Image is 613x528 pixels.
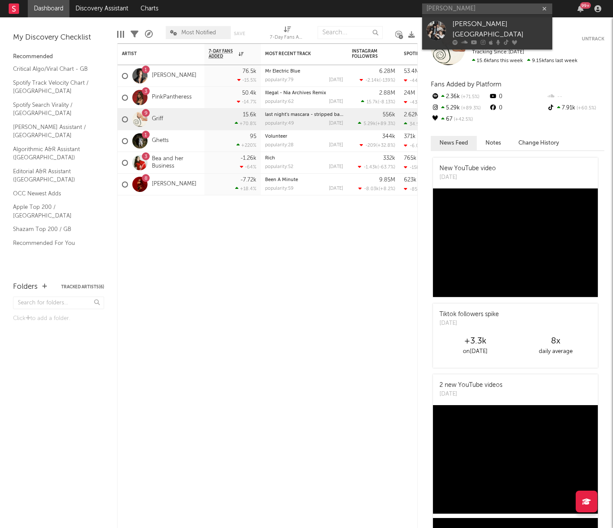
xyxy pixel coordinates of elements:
[240,164,256,170] div: -64 %
[404,99,423,105] div: -437k
[515,336,596,346] div: 8 x
[265,51,330,56] div: Most Recent Track
[13,313,104,324] div: Click to add a folder.
[365,143,376,148] span: -209
[250,134,256,139] div: 95
[439,390,502,399] div: [DATE]
[515,346,596,357] div: daily average
[404,165,419,170] div: -15k
[477,136,510,150] button: Notes
[237,77,256,83] div: -15.5 %
[404,177,416,183] div: 623k
[404,186,424,192] div: -85.6k
[439,164,496,173] div: New YouTube video
[265,178,343,182] div: Been A Minute
[265,69,300,74] a: Mr Electric Blue
[236,142,256,148] div: +220 %
[422,15,552,49] a: [PERSON_NAME][GEOGRAPHIC_DATA]
[582,35,604,43] button: Untrack
[431,114,488,125] div: 67
[439,310,499,319] div: Tiktok followers spike
[431,136,477,150] button: News Feed
[152,72,197,79] a: [PERSON_NAME]
[358,121,395,126] div: ( )
[382,134,395,139] div: 344k
[152,94,192,101] a: PinkPantheress
[265,99,294,104] div: popularity: 62
[235,121,256,126] div: +70.8 %
[379,69,395,74] div: 6.28M
[265,156,343,161] div: Rich
[404,155,416,161] div: 765k
[329,186,343,191] div: [DATE]
[377,122,394,126] span: +89.3 %
[243,69,256,74] div: 76.5k
[452,117,473,122] span: +42.5 %
[431,102,488,114] div: 5.29k
[377,143,394,148] span: +32.8 %
[13,52,104,62] div: Recommended
[404,143,425,148] div: -6.08k
[404,121,422,127] div: 34.9k
[439,319,499,328] div: [DATE]
[265,91,343,96] div: Illegal - Nia Archives Remix
[364,187,379,191] span: -8.03k
[360,77,395,83] div: ( )
[270,22,305,47] div: 7-Day Fans Added (7-Day Fans Added)
[117,22,124,47] div: Edit Columns
[360,142,395,148] div: ( )
[242,90,256,96] div: 50.4k
[472,58,523,63] span: 15.6k fans this week
[510,136,568,150] button: Change History
[380,78,394,83] span: -139 %
[431,91,488,102] div: 2.36k
[358,186,395,191] div: ( )
[547,91,604,102] div: --
[404,112,420,118] div: 2.62M
[234,31,245,36] button: Save
[580,2,591,9] div: 99 +
[145,22,153,47] div: A&R Pipeline
[452,19,548,40] div: [PERSON_NAME][GEOGRAPHIC_DATA]
[364,122,376,126] span: 5.29k
[131,22,138,47] div: Filters
[379,90,395,96] div: 2.88M
[240,177,256,183] div: -7.72k
[243,112,256,118] div: 15.6k
[460,106,481,111] span: +89.3 %
[364,165,377,170] span: -1.43k
[265,112,343,117] div: last night's mascara - stripped back version
[237,99,256,105] div: -14.7 %
[240,155,256,161] div: -1.26k
[383,112,395,118] div: 556k
[431,81,502,88] span: Fans Added by Platform
[181,30,216,36] span: Most Notified
[460,95,479,99] span: +71.5 %
[265,91,326,96] a: Illegal - Nia Archives Remix
[383,155,395,161] div: 332k
[547,102,604,114] div: 7.91k
[265,134,287,139] a: Volunteer
[422,3,552,14] input: Search for artists
[404,90,415,96] div: 24M
[379,177,395,183] div: 9.85M
[61,285,104,289] button: Tracked Artists(6)
[488,91,546,102] div: 0
[13,33,104,43] div: My Discovery Checklist
[329,78,343,82] div: [DATE]
[379,165,394,170] span: -63.7 %
[318,26,383,39] input: Search...
[265,78,294,82] div: popularity: 79
[380,187,394,191] span: +8.2 %
[13,189,95,198] a: OCC Newest Adds
[265,143,294,148] div: popularity: 28
[13,224,95,234] a: Shazam Top 200 / GB
[435,336,515,346] div: +3.3k
[13,145,95,162] a: Algorithmic A&R Assistant ([GEOGRAPHIC_DATA])
[122,51,187,56] div: Artist
[577,5,583,12] button: 99+
[358,164,395,170] div: ( )
[13,282,38,292] div: Folders
[265,69,343,74] div: Mr Electric Blue
[152,181,197,188] a: [PERSON_NAME]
